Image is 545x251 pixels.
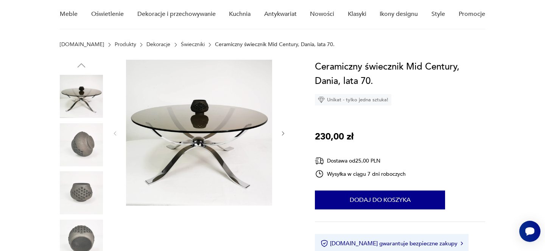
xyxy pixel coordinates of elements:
[60,171,103,214] img: Zdjęcie produktu Ceramiczny świecznik Mid Century, Dania, lata 70.
[215,42,335,48] p: Ceramiczny świecznik Mid Century, Dania, lata 70.
[115,42,136,48] a: Produkty
[315,169,406,178] div: Wysyłka w ciągu 7 dni roboczych
[60,42,104,48] a: [DOMAIN_NAME]
[315,94,391,105] div: Unikat - tylko jedna sztuka!
[318,96,325,103] img: Ikona diamentu
[181,42,205,48] a: Świeczniki
[321,240,328,247] img: Ikona certyfikatu
[315,130,353,144] p: 230,00 zł
[315,60,485,88] h1: Ceramiczny świecznik Mid Century, Dania, lata 70.
[519,221,540,242] iframe: Smartsupp widget button
[60,75,103,118] img: Zdjęcie produktu Ceramiczny świecznik Mid Century, Dania, lata 70.
[315,156,406,166] div: Dostawa od 25,00 PLN
[321,240,462,247] button: [DOMAIN_NAME] gwarantuje bezpieczne zakupy
[146,42,170,48] a: Dekoracje
[126,60,272,206] img: Zdjęcie produktu Ceramiczny świecznik Mid Century, Dania, lata 70.
[315,191,445,209] button: Dodaj do koszyka
[60,123,103,166] img: Zdjęcie produktu Ceramiczny świecznik Mid Century, Dania, lata 70.
[315,156,324,166] img: Ikona dostawy
[461,242,463,245] img: Ikona strzałki w prawo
